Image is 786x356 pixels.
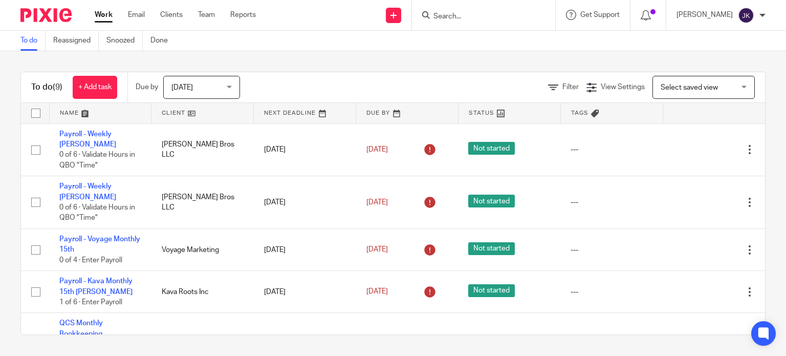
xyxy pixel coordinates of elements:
[128,10,145,20] a: Email
[254,229,356,271] td: [DATE]
[59,278,133,295] a: Payroll - Kava Monthly 15th [PERSON_NAME]
[254,176,356,229] td: [DATE]
[171,84,193,91] span: [DATE]
[254,123,356,176] td: [DATE]
[571,245,652,255] div: ---
[59,183,116,200] a: Payroll - Weekly [PERSON_NAME]
[601,83,645,91] span: View Settings
[468,195,515,207] span: Not started
[20,31,46,51] a: To do
[160,10,183,20] a: Clients
[151,271,254,313] td: Kava Roots Inc
[676,10,733,20] p: [PERSON_NAME]
[198,10,215,20] a: Team
[59,299,122,306] span: 1 of 6 · Enter Payroll
[571,144,652,155] div: ---
[468,242,515,255] span: Not started
[59,151,135,169] span: 0 of 6 · Validate Hours in QBO "Time"
[59,257,122,264] span: 0 of 4 · Enter Payroll
[366,199,388,206] span: [DATE]
[151,229,254,271] td: Voyage Marketing
[366,288,388,296] span: [DATE]
[230,10,256,20] a: Reports
[59,131,116,148] a: Payroll - Weekly [PERSON_NAME]
[53,83,62,91] span: (9)
[366,246,388,253] span: [DATE]
[59,320,103,337] a: QCS Monthly Bookkeeping
[151,176,254,229] td: [PERSON_NAME] Bros LLC
[366,146,388,153] span: [DATE]
[151,123,254,176] td: [PERSON_NAME] Bros LLC
[136,82,158,92] p: Due by
[59,204,135,222] span: 0 of 6 · Validate Hours in QBO "Time"
[31,82,62,93] h1: To do
[738,7,754,24] img: svg%3E
[150,31,176,51] a: Done
[254,271,356,313] td: [DATE]
[580,11,620,18] span: Get Support
[562,83,579,91] span: Filter
[20,8,72,22] img: Pixie
[95,10,113,20] a: Work
[571,197,652,207] div: ---
[468,142,515,155] span: Not started
[106,31,143,51] a: Snoozed
[661,84,718,91] span: Select saved view
[468,284,515,297] span: Not started
[73,76,117,99] a: + Add task
[571,287,652,297] div: ---
[432,12,525,22] input: Search
[53,31,99,51] a: Reassigned
[571,110,588,116] span: Tags
[59,236,140,253] a: Payroll - Voyage Monthly 15th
